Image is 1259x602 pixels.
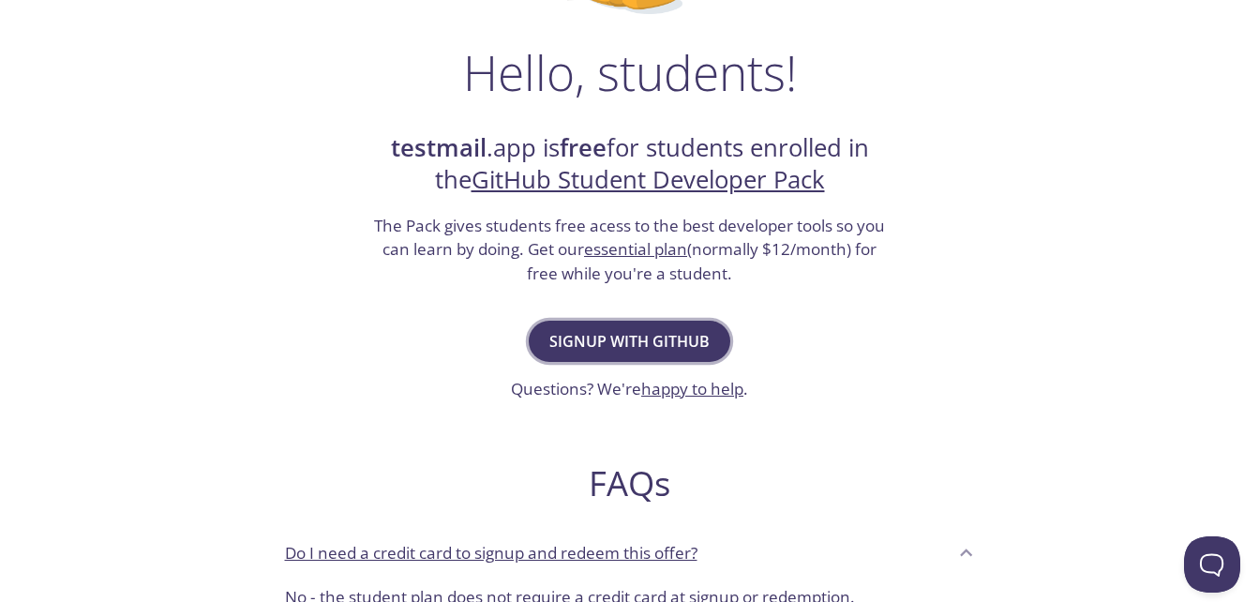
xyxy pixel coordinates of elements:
iframe: Help Scout Beacon - Open [1184,536,1240,593]
div: Do I need a credit card to signup and redeem this offer? [270,527,990,578]
p: Do I need a credit card to signup and redeem this offer? [285,541,697,565]
a: happy to help [641,378,743,399]
h3: Questions? We're . [511,377,748,401]
button: Signup with GitHub [529,321,730,362]
a: GitHub Student Developer Pack [472,163,825,196]
a: essential plan [584,238,687,260]
h3: The Pack gives students free acess to the best developer tools so you can learn by doing. Get our... [372,214,888,286]
span: Signup with GitHub [549,328,710,354]
h2: FAQs [270,462,990,504]
h1: Hello, students! [463,44,797,100]
h2: .app is for students enrolled in the [372,132,888,197]
strong: testmail [391,131,487,164]
strong: free [560,131,607,164]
